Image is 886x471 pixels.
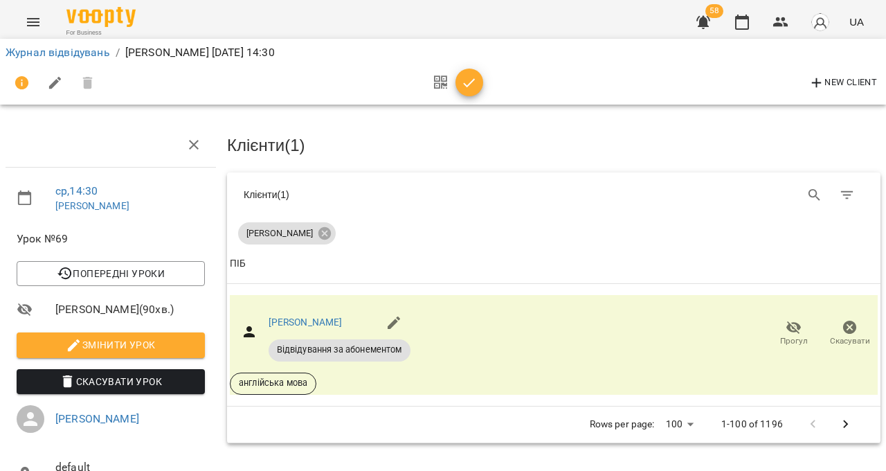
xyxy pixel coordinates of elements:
[66,28,136,37] span: For Business
[17,231,205,247] span: Урок №69
[55,184,98,197] a: ср , 14:30
[805,72,880,94] button: New Client
[849,15,864,29] span: UA
[811,12,830,32] img: avatar_s.png
[17,332,205,357] button: Змінити урок
[116,44,120,61] li: /
[227,172,880,217] div: Table Toolbar
[238,222,336,245] div: [PERSON_NAME]
[798,179,831,212] button: Search
[244,188,543,202] div: Клієнти ( 1 )
[17,261,205,286] button: Попередні уроки
[808,75,877,91] span: New Client
[822,314,878,353] button: Скасувати
[227,136,880,154] h3: Клієнти ( 1 )
[780,335,808,347] span: Прогул
[238,227,321,240] span: [PERSON_NAME]
[55,412,139,425] a: [PERSON_NAME]
[660,414,699,434] div: 100
[28,265,194,282] span: Попередні уроки
[830,335,870,347] span: Скасувати
[66,7,136,27] img: Voopty Logo
[17,369,205,394] button: Скасувати Урок
[6,44,880,61] nav: breadcrumb
[55,301,205,318] span: [PERSON_NAME] ( 90 хв. )
[28,373,194,390] span: Скасувати Урок
[230,256,246,272] div: Sort
[125,44,275,61] p: [PERSON_NAME] [DATE] 14:30
[590,418,655,432] p: Rows per page:
[230,377,316,389] span: англійська мова
[721,418,783,432] p: 1-100 of 1196
[55,200,129,211] a: [PERSON_NAME]
[831,179,864,212] button: Фільтр
[844,9,869,35] button: UA
[17,6,50,39] button: Menu
[766,314,822,353] button: Прогул
[269,344,410,356] span: Відвідування за абонементом
[28,337,194,353] span: Змінити урок
[230,256,246,272] div: ПІБ
[829,408,862,441] button: Next Page
[705,4,723,18] span: 58
[269,317,343,328] a: [PERSON_NAME]
[230,256,878,272] span: ПІБ
[6,46,110,59] a: Журнал відвідувань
